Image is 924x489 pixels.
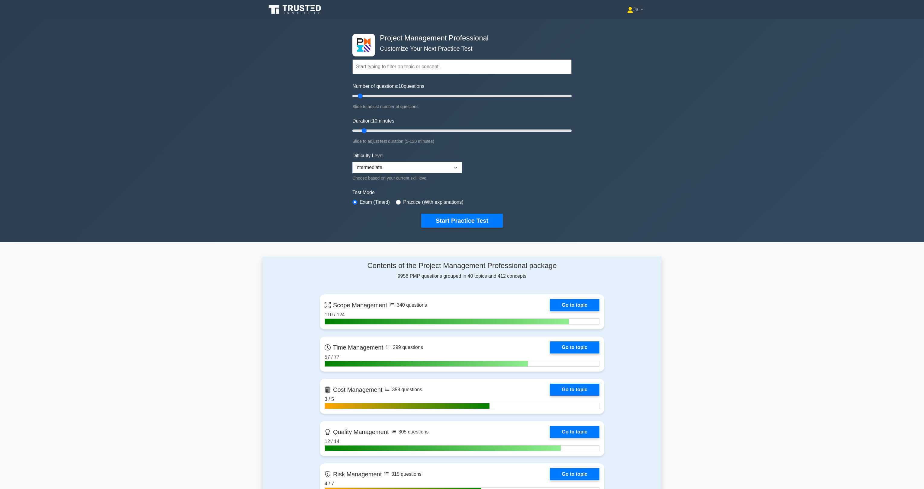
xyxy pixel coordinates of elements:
[320,261,604,270] h4: Contents of the Project Management Professional package
[550,468,599,480] a: Go to topic
[550,299,599,311] a: Go to topic
[372,118,377,123] span: 10
[550,426,599,438] a: Go to topic
[352,103,572,110] div: Slide to adjust number of questions
[398,84,404,89] span: 10
[377,34,542,43] h4: Project Management Professional
[550,384,599,396] a: Go to topic
[550,341,599,353] a: Go to topic
[352,117,394,125] label: Duration: minutes
[352,189,572,196] label: Test Mode
[352,83,424,90] label: Number of questions: questions
[320,261,604,280] div: 9956 PMP questions grouped in 40 topics and 412 concepts
[613,4,658,16] a: Jai
[421,214,503,228] button: Start Practice Test
[360,199,390,206] label: Exam (Timed)
[352,59,572,74] input: Start typing to filter on topic or concept...
[352,152,383,159] label: Difficulty Level
[352,174,462,182] div: Choose based on your current skill level
[403,199,463,206] label: Practice (With explanations)
[352,138,572,145] div: Slide to adjust test duration (5-120 minutes)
